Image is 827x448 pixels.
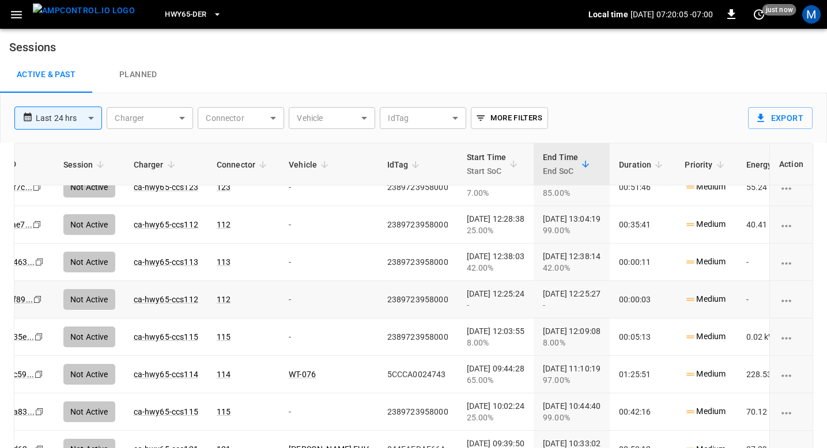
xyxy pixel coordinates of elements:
td: - [280,169,378,206]
button: Export [748,107,813,129]
a: 112 [217,295,231,304]
div: 85.00% [543,187,601,199]
span: Duration [619,158,666,172]
div: - [467,299,524,311]
a: 8f7c... [9,183,32,192]
div: 8.00% [467,337,524,348]
p: Start SoC [467,164,507,178]
button: More Filters [471,107,547,129]
div: Not Active [63,214,115,235]
td: - [280,206,378,244]
td: - [737,244,799,281]
p: Medium [685,293,726,305]
span: Priority [685,158,727,172]
div: 97.00% [543,374,601,386]
td: 00:00:03 [610,281,675,318]
div: Start Time [467,150,507,178]
div: Not Active [63,364,115,385]
td: 00:00:11 [610,244,675,281]
div: [DATE] 12:25:24 [467,288,524,311]
td: 2389723958000 [378,244,458,281]
span: Connector [217,158,270,172]
button: HWY65-DER [160,3,226,26]
span: Energy [746,158,787,172]
p: Medium [685,181,726,193]
div: Not Active [63,401,115,422]
td: - [280,281,378,318]
div: charging session options [779,369,803,380]
div: [DATE] 13:04:19 [543,213,601,236]
p: Medium [685,368,726,380]
td: 40.41 kWh [737,206,799,244]
a: 935e... [9,332,34,341]
a: ca-hwy65-ccs112 [134,295,198,304]
td: 2389723958000 [378,318,458,356]
td: 00:51:46 [610,169,675,206]
a: ca-hwy65-ccs123 [134,183,198,192]
div: [DATE] 12:38:03 [467,250,524,274]
div: 65.00% [467,374,524,386]
td: 01:25:51 [610,356,675,393]
p: Medium [685,331,726,343]
div: charging session options [779,294,803,305]
div: Last 24 hrs [36,107,102,129]
a: 6f89... [9,295,33,304]
td: - [280,393,378,431]
p: Medium [685,405,726,417]
span: just now [762,4,796,16]
div: [DATE] 10:02:24 [467,400,524,423]
div: copy [34,405,46,418]
a: Planned [92,56,184,93]
a: 114 [217,370,231,379]
div: [DATE] 12:38:14 [543,250,601,274]
th: Action [769,143,813,185]
a: WT-076 [289,370,316,379]
div: Not Active [63,177,115,198]
a: 0463... [9,257,35,267]
div: 99.00% [543,225,601,236]
div: charging session options [779,181,803,193]
div: [DATE] 11:10:19 [543,363,601,386]
div: charging session options [779,256,803,268]
div: 7.00% [467,187,524,199]
span: Charger [134,158,179,172]
p: Medium [685,256,726,268]
a: 115 [217,332,231,341]
a: 112 [217,220,231,229]
div: copy [33,331,45,343]
div: 8.00% [543,337,601,348]
a: ca-hwy65-ccs113 [134,257,198,267]
a: ca-hwy65-ccs115 [134,407,198,416]
div: [DATE] 09:44:28 [467,363,524,386]
span: Session [63,158,108,172]
td: - [280,318,378,356]
div: 99.00% [543,412,601,423]
td: 2389723958000 [378,393,458,431]
div: [DATE] 12:25:27 [543,288,601,311]
div: [DATE] 12:09:08 [543,325,601,348]
td: 00:35:41 [610,206,675,244]
div: [DATE] 12:03:55 [467,325,524,348]
div: copy [34,256,46,268]
p: Local time [588,9,628,20]
td: 2389723958000 [378,169,458,206]
a: 2a83... [9,407,35,416]
td: - [737,281,799,318]
div: copy [32,218,43,231]
div: 25.00% [467,412,524,423]
div: [DATE] 13:05:35 [543,176,601,199]
div: [DATE] 12:28:38 [467,213,524,236]
span: IdTag [387,158,424,172]
div: profile-icon [802,5,821,24]
div: charging session options [779,406,803,417]
a: ca-hwy65-ccs115 [134,332,198,341]
div: charging session options [779,219,803,230]
div: - [543,299,601,311]
p: Medium [685,218,726,230]
td: 0.02 kWh [737,318,799,356]
div: 25.00% [467,225,524,236]
td: 55.24 kWh [737,169,799,206]
a: fae7... [9,220,32,229]
a: 113 [217,257,231,267]
td: 00:42:16 [610,393,675,431]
